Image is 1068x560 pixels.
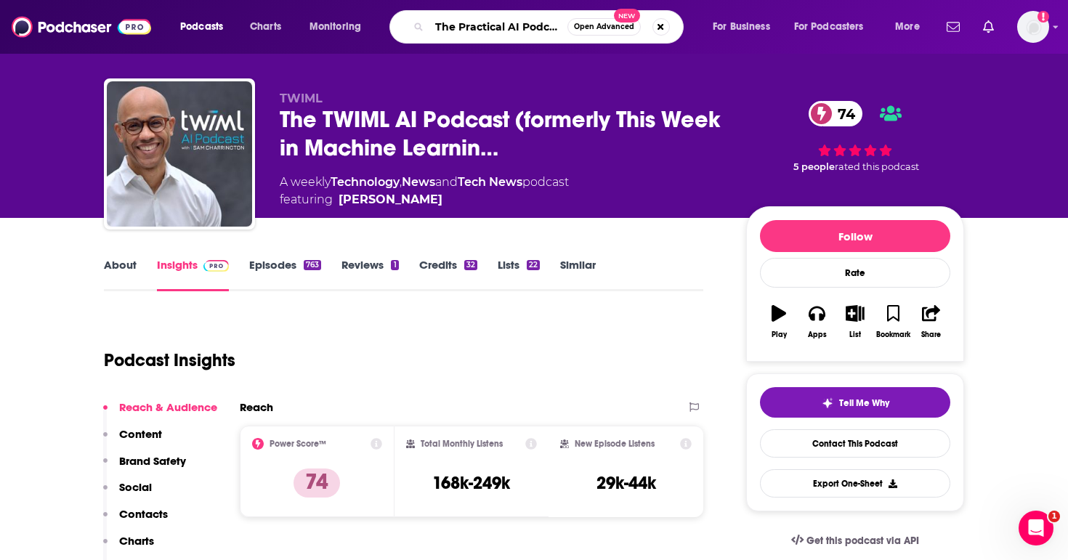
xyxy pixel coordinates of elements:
h1: Podcast Insights [104,349,235,371]
svg: Add a profile image [1037,11,1049,23]
span: More [895,17,920,37]
span: , [400,175,402,189]
a: Lists22 [498,258,540,291]
p: Contacts [119,507,168,521]
div: A weekly podcast [280,174,569,208]
a: News [402,175,435,189]
a: Get this podcast via API [780,523,931,559]
p: Charts [119,534,154,548]
button: tell me why sparkleTell Me Why [760,387,950,418]
div: Rate [760,258,950,288]
button: Show profile menu [1017,11,1049,43]
a: Contact This Podcast [760,429,950,458]
img: User Profile [1017,11,1049,43]
a: Tech News [458,175,522,189]
h3: 29k-44k [596,472,656,494]
button: List [836,296,874,348]
a: Episodes763 [249,258,321,291]
div: 74 5 peoplerated this podcast [746,92,964,182]
span: New [614,9,640,23]
a: Similar [560,258,596,291]
button: Brand Safety [103,454,186,481]
div: Play [772,330,787,339]
input: Search podcasts, credits, & more... [429,15,567,38]
button: open menu [299,15,380,38]
div: Apps [808,330,827,339]
img: Podchaser - Follow, Share and Rate Podcasts [12,13,151,41]
span: 5 people [793,161,835,172]
a: 74 [809,101,862,126]
a: Show notifications dropdown [977,15,1000,39]
a: Reviews1 [341,258,398,291]
h2: New Episode Listens [575,439,655,449]
img: tell me why sparkle [822,397,833,409]
h2: Reach [240,400,273,414]
div: 32 [464,260,477,270]
button: Play [760,296,798,348]
p: Brand Safety [119,454,186,468]
span: Logged in as Simran12080 [1017,11,1049,43]
h2: Total Monthly Listens [421,439,503,449]
p: Social [119,480,152,494]
button: Content [103,427,162,454]
span: TWIML [280,92,323,105]
span: For Business [713,17,770,37]
h2: Power Score™ [270,439,326,449]
div: 763 [304,260,321,270]
button: Reach & Audience [103,400,217,427]
span: Monitoring [310,17,361,37]
span: featuring [280,191,569,208]
span: 74 [823,101,862,126]
h3: 168k-249k [432,472,510,494]
p: Reach & Audience [119,400,217,414]
span: 1 [1048,511,1060,522]
div: 1 [391,260,398,270]
button: Share [913,296,950,348]
a: Sam Charrington [339,191,442,208]
div: 22 [527,260,540,270]
iframe: Intercom live chat [1019,511,1053,545]
button: Apps [798,296,836,348]
button: Contacts [103,507,168,534]
span: Tell Me Why [839,397,889,409]
span: Podcasts [180,17,223,37]
div: List [849,330,861,339]
p: Content [119,427,162,441]
span: and [435,175,458,189]
img: Podchaser Pro [203,260,229,272]
div: Search podcasts, credits, & more... [403,10,697,44]
button: open menu [170,15,242,38]
div: Bookmark [876,330,910,339]
div: Share [921,330,941,339]
button: open menu [885,15,938,38]
span: rated this podcast [835,161,919,172]
a: Show notifications dropdown [941,15,966,39]
span: Open Advanced [574,23,634,31]
a: Technology [331,175,400,189]
button: Follow [760,220,950,252]
p: 74 [294,468,340,498]
button: Open AdvancedNew [567,18,641,36]
a: Credits32 [419,258,477,291]
span: Charts [250,17,281,37]
img: The TWIML AI Podcast (formerly This Week in Machine Learning & Artificial Intelligence) [107,81,252,227]
a: InsightsPodchaser Pro [157,258,229,291]
span: For Podcasters [794,17,864,37]
button: Export One-Sheet [760,469,950,498]
button: Bookmark [874,296,912,348]
a: About [104,258,137,291]
span: Get this podcast via API [806,535,919,547]
a: Charts [240,15,290,38]
button: open menu [703,15,788,38]
button: open menu [785,15,885,38]
button: Social [103,480,152,507]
